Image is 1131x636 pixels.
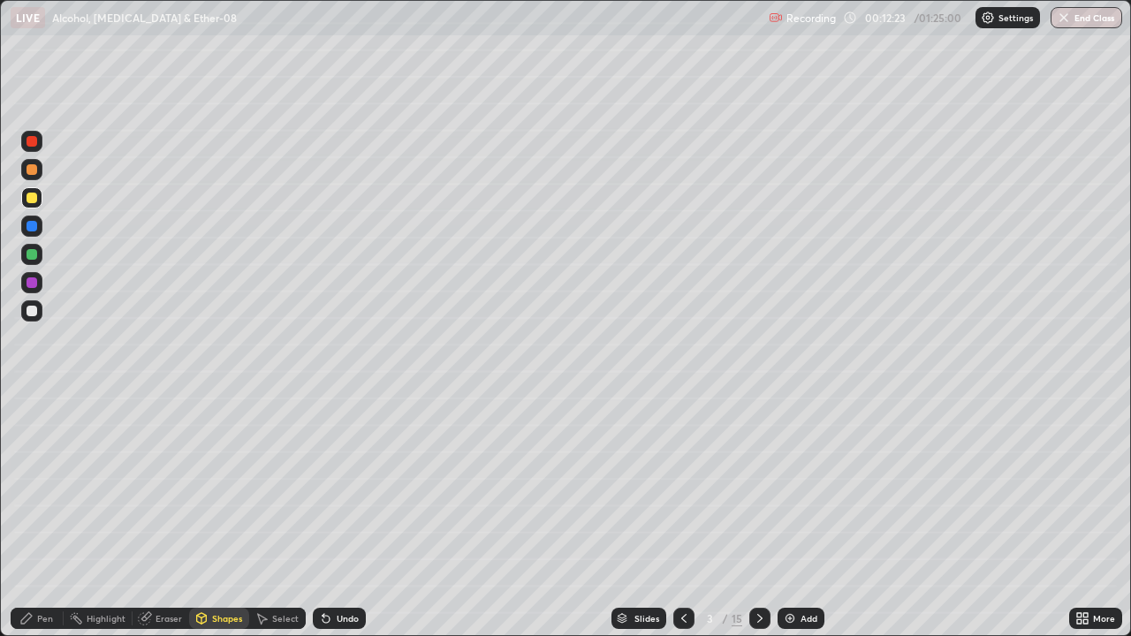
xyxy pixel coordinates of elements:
p: Settings [998,13,1033,22]
img: class-settings-icons [981,11,995,25]
button: End Class [1051,7,1122,28]
p: Alcohol, [MEDICAL_DATA] & Ether-08 [52,11,237,25]
img: add-slide-button [783,611,797,625]
img: end-class-cross [1057,11,1071,25]
div: / [723,613,728,624]
div: 15 [732,610,742,626]
div: Pen [37,614,53,623]
img: recording.375f2c34.svg [769,11,783,25]
div: Highlight [87,614,125,623]
p: Recording [786,11,836,25]
div: Undo [337,614,359,623]
div: Add [801,614,817,623]
div: More [1093,614,1115,623]
div: 3 [702,613,719,624]
div: Slides [634,614,659,623]
div: Select [272,614,299,623]
p: LIVE [16,11,40,25]
div: Eraser [156,614,182,623]
div: Shapes [212,614,242,623]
